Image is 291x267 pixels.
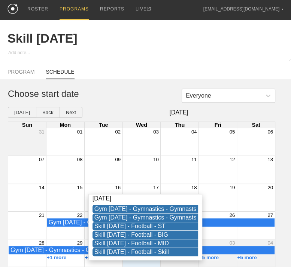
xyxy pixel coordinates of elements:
[281,7,284,12] div: ▼
[60,107,82,118] button: Next
[229,185,235,190] button: 19
[77,185,83,190] button: 15
[39,185,45,190] button: 14
[39,157,45,162] button: 07
[85,255,104,260] button: +5 more
[77,212,83,218] button: 22
[191,129,197,135] button: 04
[229,212,235,218] button: 26
[136,122,147,128] span: Wed
[94,223,197,230] div: Skill Tuesday - Football - ST
[8,107,36,118] button: [DATE]
[46,69,74,79] a: SCHEDULE
[267,157,273,162] button: 13
[8,122,275,267] div: Month View
[115,185,121,190] button: 16
[94,214,197,221] div: Gym Monday - Gymnastics - Gymnasts
[115,157,121,162] button: 09
[153,185,159,190] button: 17
[115,129,121,135] button: 02
[267,212,273,218] button: 27
[89,194,202,203] div: [DATE]
[39,212,45,218] button: 21
[60,122,71,128] span: Mon
[7,4,18,14] img: logo
[39,240,45,246] button: 28
[8,89,267,99] h1: Choose start date
[82,109,275,116] span: [DATE]
[229,129,235,135] button: 05
[267,185,273,190] button: 20
[215,122,221,128] span: Fri
[36,107,60,118] button: Back
[77,240,83,246] button: 29
[7,69,34,79] a: PROGRAM
[153,157,159,162] button: 10
[267,129,273,135] button: 06
[254,231,291,267] iframe: Chat Widget
[252,122,260,128] span: Sat
[94,240,197,247] div: Skill Tuesday - Football - MID
[94,231,197,238] div: Skill Tuesday - Football - BIG
[191,157,197,162] button: 11
[94,206,197,212] div: Gym Monday - Gymnastics - Gymnasts
[153,129,159,135] button: 03
[77,157,83,162] button: 08
[186,92,211,99] div: Everyone
[229,240,235,246] button: 03
[191,185,197,190] button: 18
[49,219,273,226] div: Gym Monday - Gymnastics - Gymnasts
[47,255,67,260] button: +1 more
[22,122,32,128] span: Sun
[77,129,83,135] button: 01
[199,255,219,260] button: +5 more
[175,122,185,128] span: Thu
[94,249,197,255] div: Skill Tuesday - Football - Skill
[229,157,235,162] button: 12
[39,129,45,135] button: 31
[10,247,273,254] div: Gym Monday - Gymnastics - Gymnasts
[237,255,257,260] button: +5 more
[99,122,108,128] span: Tue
